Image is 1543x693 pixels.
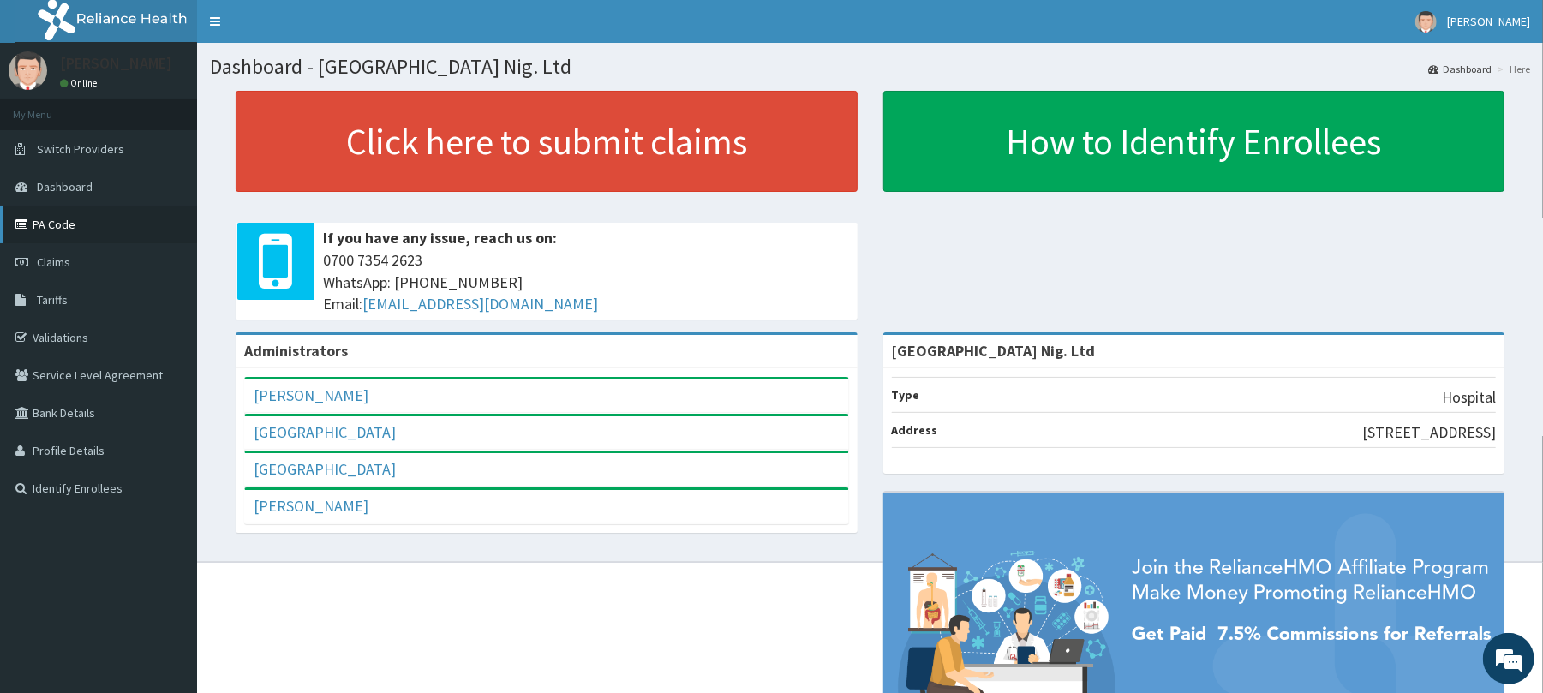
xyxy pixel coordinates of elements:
li: Here [1493,62,1530,76]
h1: Dashboard - [GEOGRAPHIC_DATA] Nig. Ltd [210,56,1530,78]
p: [PERSON_NAME] [60,56,172,71]
a: Click here to submit claims [236,91,858,192]
span: Switch Providers [37,141,124,157]
span: 0700 7354 2623 WhatsApp: [PHONE_NUMBER] Email: [323,249,849,315]
a: Online [60,77,101,89]
a: [GEOGRAPHIC_DATA] [254,422,396,442]
a: How to Identify Enrollees [883,91,1505,192]
strong: [GEOGRAPHIC_DATA] Nig. Ltd [892,341,1096,361]
b: Administrators [244,341,348,361]
img: User Image [1415,11,1437,33]
b: Type [892,387,920,403]
a: Dashboard [1428,62,1492,76]
span: Tariffs [37,292,68,308]
a: [EMAIL_ADDRESS][DOMAIN_NAME] [362,294,598,314]
a: [PERSON_NAME] [254,385,368,405]
b: If you have any issue, reach us on: [323,228,557,248]
span: Claims [37,254,70,270]
p: [STREET_ADDRESS] [1362,421,1496,444]
span: Dashboard [37,179,93,194]
a: [PERSON_NAME] [254,496,368,516]
span: [PERSON_NAME] [1447,14,1530,29]
a: [GEOGRAPHIC_DATA] [254,459,396,479]
b: Address [892,422,938,438]
p: Hospital [1442,386,1496,409]
img: User Image [9,51,47,90]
